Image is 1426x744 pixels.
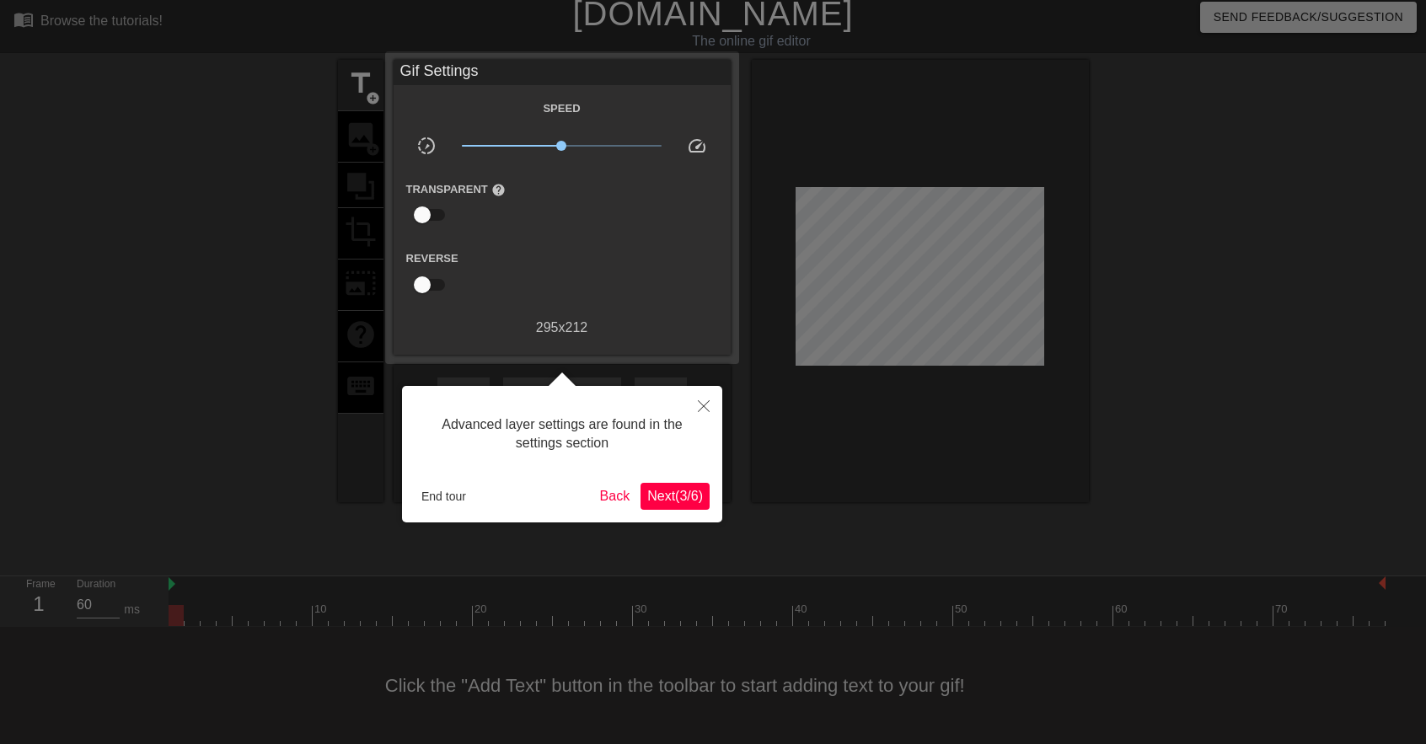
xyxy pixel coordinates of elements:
div: Advanced layer settings are found in the settings section [415,399,710,470]
button: Back [593,483,637,510]
button: Next [641,483,710,510]
span: Next ( 3 / 6 ) [647,489,703,503]
button: End tour [415,484,473,509]
button: Close [685,386,722,425]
